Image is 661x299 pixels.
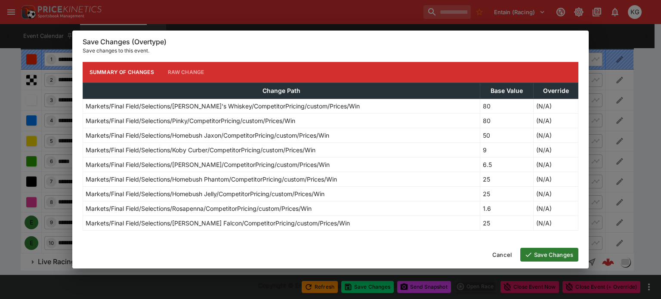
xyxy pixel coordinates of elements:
[480,142,534,157] td: 9
[161,62,211,83] button: Raw Change
[480,186,534,201] td: 25
[83,83,480,99] th: Change Path
[534,172,578,186] td: (N/A)
[86,131,329,140] p: Markets/Final Field/Selections/Homebush Jaxon/CompetitorPricing/custom/Prices/Win
[83,37,578,46] h6: Save Changes (Overtype)
[480,83,534,99] th: Base Value
[86,116,295,125] p: Markets/Final Field/Selections/Pinky/CompetitorPricing/custom/Prices/Win
[520,248,578,262] button: Save Changes
[534,99,578,113] td: (N/A)
[86,160,330,169] p: Markets/Final Field/Selections/[PERSON_NAME]/CompetitorPricing/custom/Prices/Win
[534,113,578,128] td: (N/A)
[534,216,578,230] td: (N/A)
[534,186,578,201] td: (N/A)
[534,201,578,216] td: (N/A)
[86,204,312,213] p: Markets/Final Field/Selections/Rosapenna/CompetitorPricing/custom/Prices/Win
[480,99,534,113] td: 80
[86,189,324,198] p: Markets/Final Field/Selections/Homebush Jelly/CompetitorPricing/custom/Prices/Win
[480,128,534,142] td: 50
[480,157,534,172] td: 6.5
[534,83,578,99] th: Override
[86,102,360,111] p: Markets/Final Field/Selections/[PERSON_NAME]'s Whiskey/CompetitorPricing/custom/Prices/Win
[480,201,534,216] td: 1.6
[86,175,337,184] p: Markets/Final Field/Selections/Homebush Phantom/CompetitorPricing/custom/Prices/Win
[83,62,161,83] button: Summary of Changes
[86,145,315,154] p: Markets/Final Field/Selections/Koby Curber/CompetitorPricing/custom/Prices/Win
[534,142,578,157] td: (N/A)
[534,157,578,172] td: (N/A)
[83,46,578,55] p: Save changes to this event.
[480,172,534,186] td: 25
[86,219,350,228] p: Markets/Final Field/Selections/[PERSON_NAME] Falcon/CompetitorPricing/custom/Prices/Win
[480,216,534,230] td: 25
[480,113,534,128] td: 80
[487,248,517,262] button: Cancel
[534,128,578,142] td: (N/A)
